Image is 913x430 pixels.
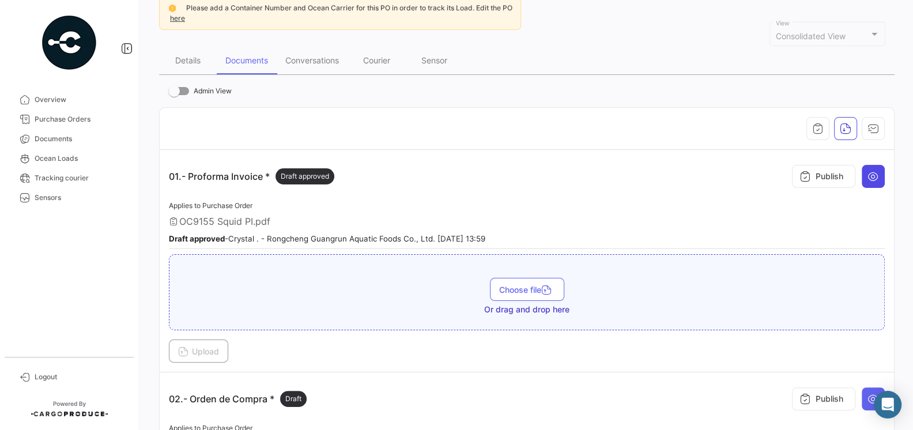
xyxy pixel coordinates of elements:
span: Consolidated View [776,31,846,41]
span: Draft approved [281,171,329,182]
small: - Crystal . - Rongcheng Guangrun Aquatic Foods Co., Ltd. [DATE] 13:59 [169,234,485,243]
div: Abrir Intercom Messenger [874,391,901,418]
div: Sensor [421,55,447,65]
div: Conversations [285,55,339,65]
a: Tracking courier [9,168,129,188]
span: Documents [35,134,124,144]
a: here [168,14,187,22]
span: Please add a Container Number and Ocean Carrier for this PO in order to track its Load. Edit the PO [186,3,512,12]
a: Documents [9,129,129,149]
b: Draft approved [169,234,225,243]
p: 01.- Proforma Invoice * [169,168,334,184]
span: Ocean Loads [35,153,124,164]
span: Sensors [35,193,124,203]
span: Tracking courier [35,173,124,183]
span: Purchase Orders [35,114,124,125]
div: Details [175,55,201,65]
span: Admin View [194,84,232,98]
span: OC9155 Squid PI.pdf [179,216,270,227]
a: Purchase Orders [9,110,129,129]
button: Publish [792,165,855,188]
span: Draft [285,394,301,404]
p: 02.- Orden de Compra * [169,391,307,407]
span: Upload [178,346,219,356]
span: Logout [35,372,124,382]
div: Courier [363,55,390,65]
a: Overview [9,90,129,110]
a: Ocean Loads [9,149,129,168]
span: Choose file [499,285,555,295]
div: Documents [225,55,268,65]
span: Applies to Purchase Order [169,201,252,210]
a: Sensors [9,188,129,208]
button: Choose file [490,278,564,301]
button: Publish [792,387,855,410]
span: Overview [35,95,124,105]
span: Or drag and drop here [484,304,569,315]
img: powered-by.png [40,14,98,71]
button: Upload [169,340,228,363]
